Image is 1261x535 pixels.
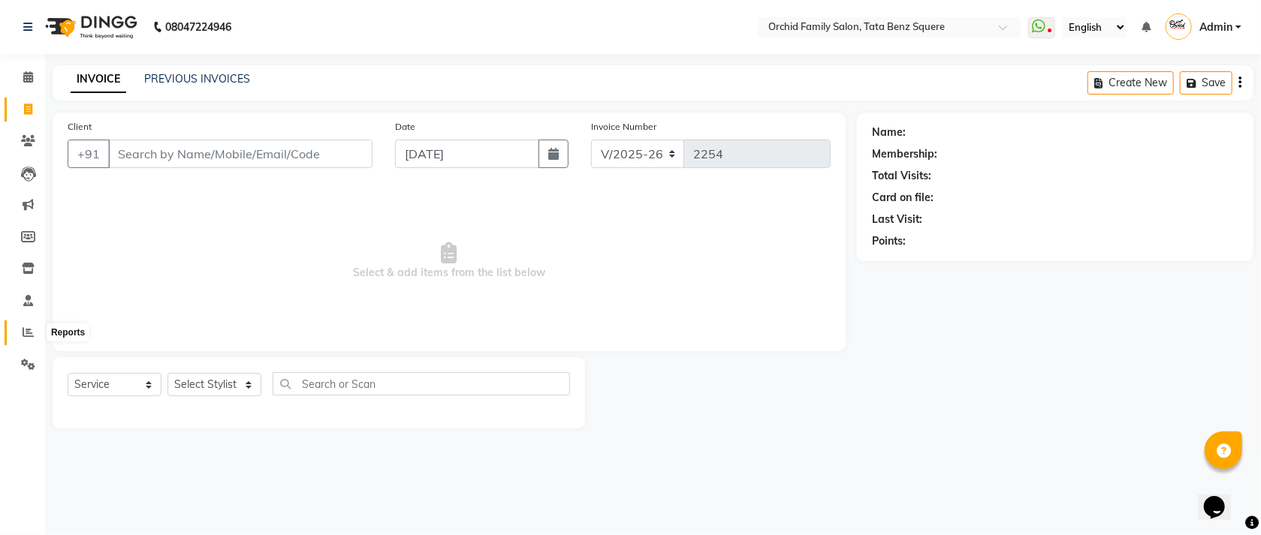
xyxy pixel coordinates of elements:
b: 08047224946 [165,6,231,48]
div: Name: [872,125,906,140]
span: Admin [1199,20,1232,35]
input: Search by Name/Mobile/Email/Code [108,140,373,168]
label: Client [68,120,92,134]
div: Reports [47,323,89,341]
div: Membership: [872,146,937,162]
span: Select & add items from the list below [68,186,831,336]
a: PREVIOUS INVOICES [144,72,250,86]
input: Search or Scan [273,372,570,395]
img: logo [38,6,141,48]
label: Date [395,120,415,134]
iframe: chat widget [1198,475,1246,520]
label: Invoice Number [591,120,656,134]
img: Admin [1166,14,1192,40]
button: Save [1180,71,1232,95]
a: INVOICE [71,66,126,93]
div: Last Visit: [872,212,922,227]
button: +91 [68,140,110,168]
div: Card on file: [872,190,934,206]
div: Points: [872,233,906,249]
div: Total Visits: [872,168,931,184]
button: Create New [1088,71,1174,95]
